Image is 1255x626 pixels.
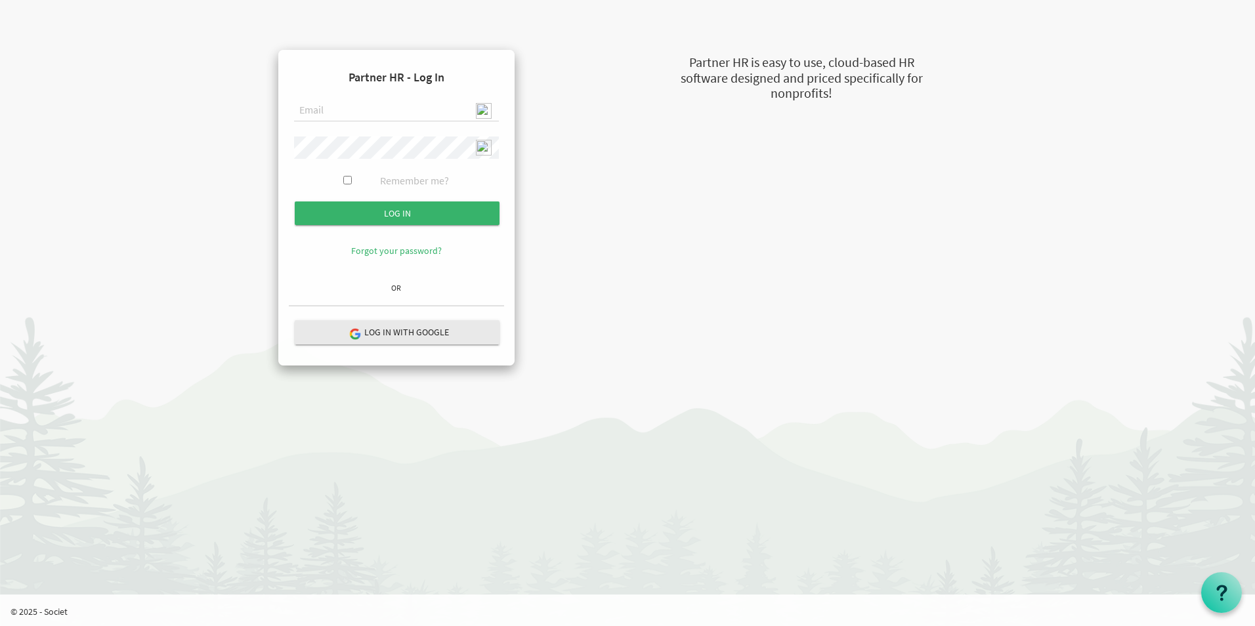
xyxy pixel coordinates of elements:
div: software designed and priced specifically for [614,69,989,88]
div: nonprofits! [614,84,989,103]
input: Email [294,100,499,122]
a: Forgot your password? [351,245,442,257]
input: Log in [295,201,500,225]
button: Log in with Google [295,320,500,344]
p: © 2025 - Societ [11,605,1255,618]
img: google-logo.png [349,327,360,339]
h4: Partner HR - Log In [289,60,504,94]
label: Remember me? [380,173,449,188]
img: npw-badge-icon-locked.svg [476,140,492,156]
img: npw-badge-icon-locked.svg [476,103,492,119]
div: Partner HR is easy to use, cloud-based HR [614,53,989,72]
h6: OR [289,283,504,292]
